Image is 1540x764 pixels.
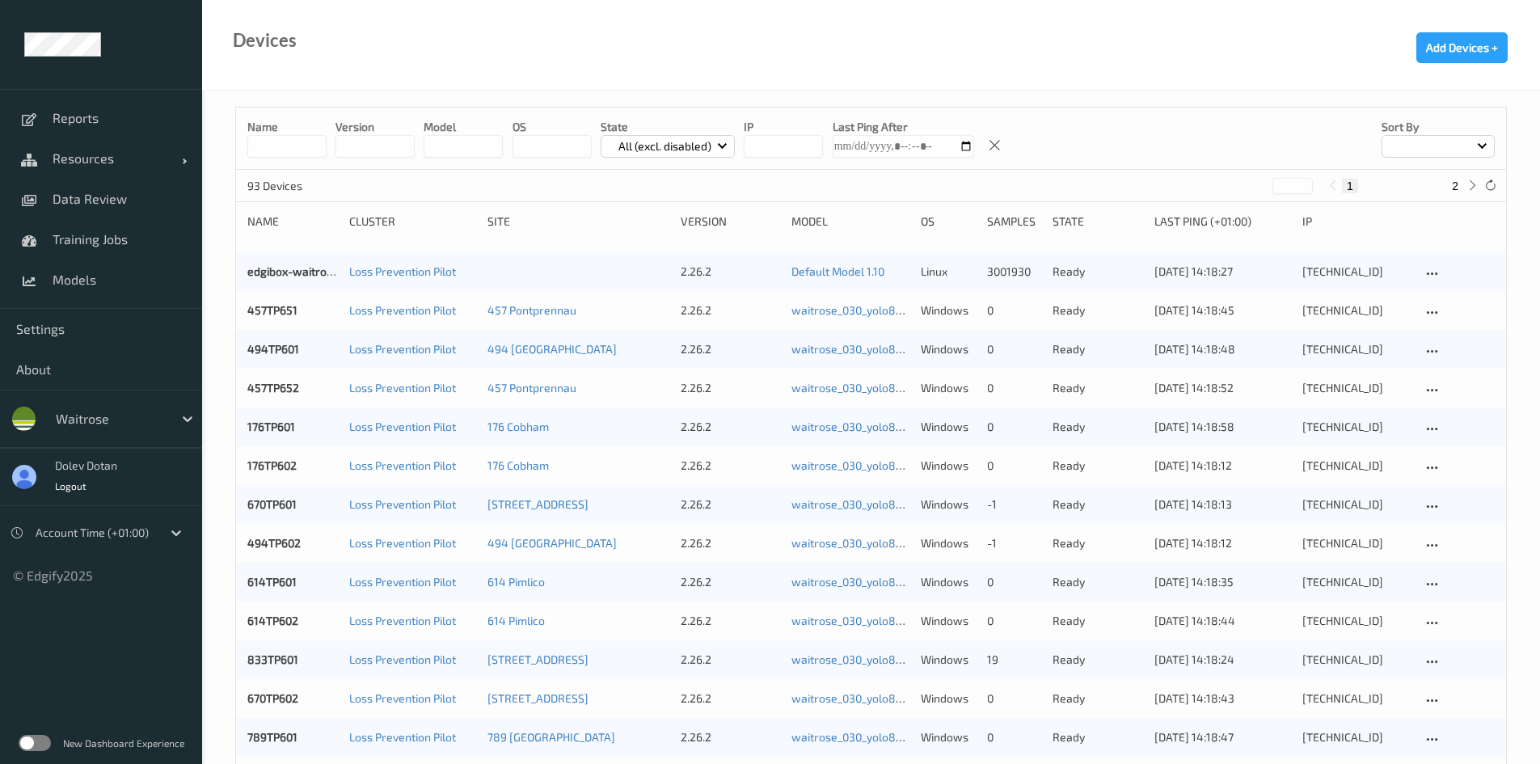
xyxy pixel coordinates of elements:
a: Loss Prevention Pilot [349,691,456,705]
a: 494TP601 [247,342,299,356]
div: Last Ping (+01:00) [1154,213,1290,230]
div: [DATE] 14:18:35 [1154,574,1290,590]
a: 833TP601 [247,652,298,666]
a: waitrose_030_yolo8n_384_9_07_25 [791,458,974,472]
a: Loss Prevention Pilot [349,342,456,356]
div: [TECHNICAL_ID] [1302,690,1411,707]
div: 0 [987,613,1041,629]
div: [DATE] 14:18:48 [1154,341,1290,357]
p: windows [921,574,975,590]
p: ready [1053,341,1143,357]
div: [TECHNICAL_ID] [1302,652,1411,668]
p: ready [1053,380,1143,396]
div: [DATE] 14:18:24 [1154,652,1290,668]
a: 176 Cobham [487,420,549,433]
div: 2.26.2 [681,535,780,551]
div: [TECHNICAL_ID] [1302,729,1411,745]
div: [DATE] 14:18:44 [1154,613,1290,629]
a: 494TP602 [247,536,301,550]
a: Loss Prevention Pilot [349,420,456,433]
div: 0 [987,690,1041,707]
div: Model [791,213,909,230]
div: 19 [987,652,1041,668]
div: [TECHNICAL_ID] [1302,341,1411,357]
div: 0 [987,380,1041,396]
a: edgibox-waitrose [247,264,339,278]
div: [DATE] 14:18:47 [1154,729,1290,745]
div: Samples [987,213,1041,230]
a: 614 Pimlico [487,575,545,589]
a: Loss Prevention Pilot [349,381,456,395]
p: windows [921,458,975,474]
a: 614TP601 [247,575,297,589]
p: ready [1053,652,1143,668]
p: ready [1053,264,1143,280]
div: [TECHNICAL_ID] [1302,574,1411,590]
div: ip [1302,213,1411,230]
div: 2.26.2 [681,380,780,396]
div: 2.26.2 [681,302,780,319]
a: 457TP652 [247,381,299,395]
div: 2.26.2 [681,496,780,513]
div: OS [921,213,975,230]
div: [TECHNICAL_ID] [1302,613,1411,629]
p: ready [1053,729,1143,745]
div: Site [487,213,669,230]
div: Name [247,213,338,230]
p: windows [921,613,975,629]
p: linux [921,264,975,280]
a: 670TP602 [247,691,298,705]
p: Last Ping After [833,119,974,135]
div: 2.26.2 [681,264,780,280]
a: waitrose_030_yolo8n_384_9_07_25 [791,730,974,744]
p: Sort by [1382,119,1495,135]
p: windows [921,302,975,319]
p: 93 Devices [247,178,369,194]
div: 0 [987,341,1041,357]
a: 457 Pontprennau [487,381,576,395]
a: Loss Prevention Pilot [349,730,456,744]
p: ready [1053,496,1143,513]
a: [STREET_ADDRESS] [487,497,589,511]
div: [DATE] 14:18:27 [1154,264,1290,280]
p: ready [1053,574,1143,590]
a: 176TP602 [247,458,297,472]
p: windows [921,496,975,513]
div: [TECHNICAL_ID] [1302,302,1411,319]
a: Loss Prevention Pilot [349,575,456,589]
div: 0 [987,574,1041,590]
a: waitrose_030_yolo8n_384_9_07_25 [791,575,974,589]
p: ready [1053,302,1143,319]
a: waitrose_030_yolo8n_384_9_07_25 [791,303,974,317]
a: 457TP651 [247,303,297,317]
div: Cluster [349,213,476,230]
div: 0 [987,729,1041,745]
p: IP [744,119,823,135]
div: 2.26.2 [681,652,780,668]
p: version [335,119,415,135]
p: windows [921,419,975,435]
a: Loss Prevention Pilot [349,536,456,550]
a: 789 [GEOGRAPHIC_DATA] [487,730,615,744]
div: [TECHNICAL_ID] [1302,419,1411,435]
button: Add Devices + [1416,32,1508,63]
a: Loss Prevention Pilot [349,614,456,627]
div: 3001930 [987,264,1041,280]
a: waitrose_030_yolo8n_384_9_07_25 [791,691,974,705]
p: windows [921,652,975,668]
a: waitrose_030_yolo8n_384_9_07_25 [791,342,974,356]
p: ready [1053,535,1143,551]
p: windows [921,729,975,745]
p: OS [513,119,592,135]
a: Loss Prevention Pilot [349,264,456,278]
div: 0 [987,419,1041,435]
div: -1 [987,535,1041,551]
div: [TECHNICAL_ID] [1302,496,1411,513]
a: Loss Prevention Pilot [349,303,456,317]
a: 494 [GEOGRAPHIC_DATA] [487,342,617,356]
div: 2.26.2 [681,419,780,435]
div: 0 [987,458,1041,474]
p: Name [247,119,327,135]
div: [TECHNICAL_ID] [1302,535,1411,551]
p: ready [1053,458,1143,474]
